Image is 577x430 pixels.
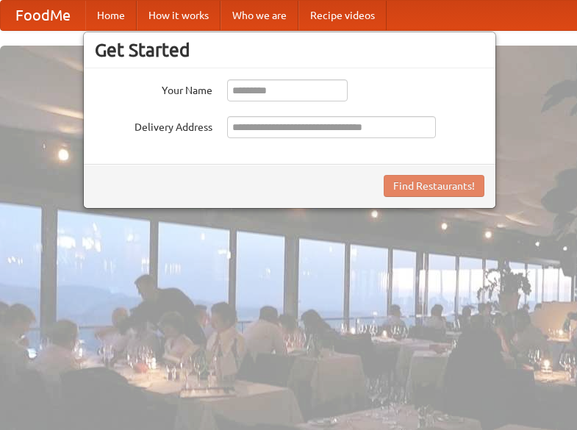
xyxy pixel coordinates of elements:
[137,1,221,30] a: How it works
[384,175,484,197] button: Find Restaurants!
[95,116,212,135] label: Delivery Address
[95,39,484,61] h3: Get Started
[298,1,387,30] a: Recipe videos
[85,1,137,30] a: Home
[221,1,298,30] a: Who we are
[95,79,212,98] label: Your Name
[1,1,85,30] a: FoodMe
